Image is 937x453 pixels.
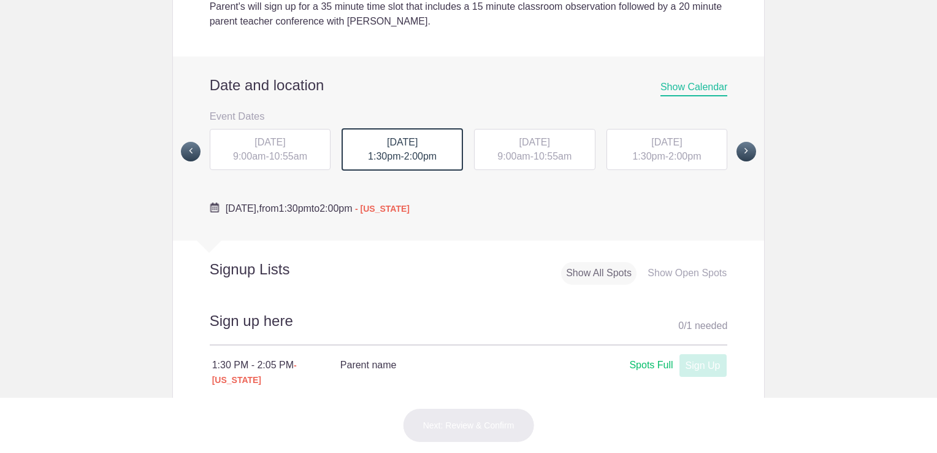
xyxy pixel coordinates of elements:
[606,129,728,171] div: -
[341,128,464,172] button: [DATE] 1:30pm-2:00pm
[678,317,727,335] div: 0 1 needed
[651,137,682,147] span: [DATE]
[368,151,400,161] span: 1:30pm
[342,128,463,171] div: -
[233,151,266,161] span: 9:00am
[474,129,595,171] div: -
[209,128,332,171] button: [DATE] 9:00am-10:55am
[210,129,331,171] div: -
[643,262,732,285] div: Show Open Spots
[212,360,297,385] span: - [US_STATE]
[226,203,259,214] span: [DATE],
[403,408,535,443] button: Next: Review & Confirm
[632,151,665,161] span: 1:30pm
[519,137,550,147] span: [DATE]
[210,203,220,212] img: Cal purple
[387,137,418,147] span: [DATE]
[561,262,637,285] div: Show All Spots
[226,203,410,214] span: from to
[497,151,530,161] span: 9:00am
[210,311,728,346] h2: Sign up here
[660,82,727,96] span: Show Calendar
[210,107,728,125] h3: Event Dates
[254,137,285,147] span: [DATE]
[212,358,340,387] div: 1:30 PM - 2:05 PM
[404,151,437,161] span: 2:00pm
[684,320,686,331] span: /
[355,204,410,214] span: - [US_STATE]
[668,151,701,161] span: 2:00pm
[340,358,533,373] h4: Parent name
[319,203,352,214] span: 2:00pm
[629,358,673,373] div: Spots Full
[534,151,572,161] span: 10:55am
[173,260,370,279] h2: Signup Lists
[278,203,311,214] span: 1:30pm
[606,128,729,171] button: [DATE] 1:30pm-2:00pm
[473,128,596,171] button: [DATE] 9:00am-10:55am
[210,76,728,95] h2: Date and location
[269,151,307,161] span: 10:55am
